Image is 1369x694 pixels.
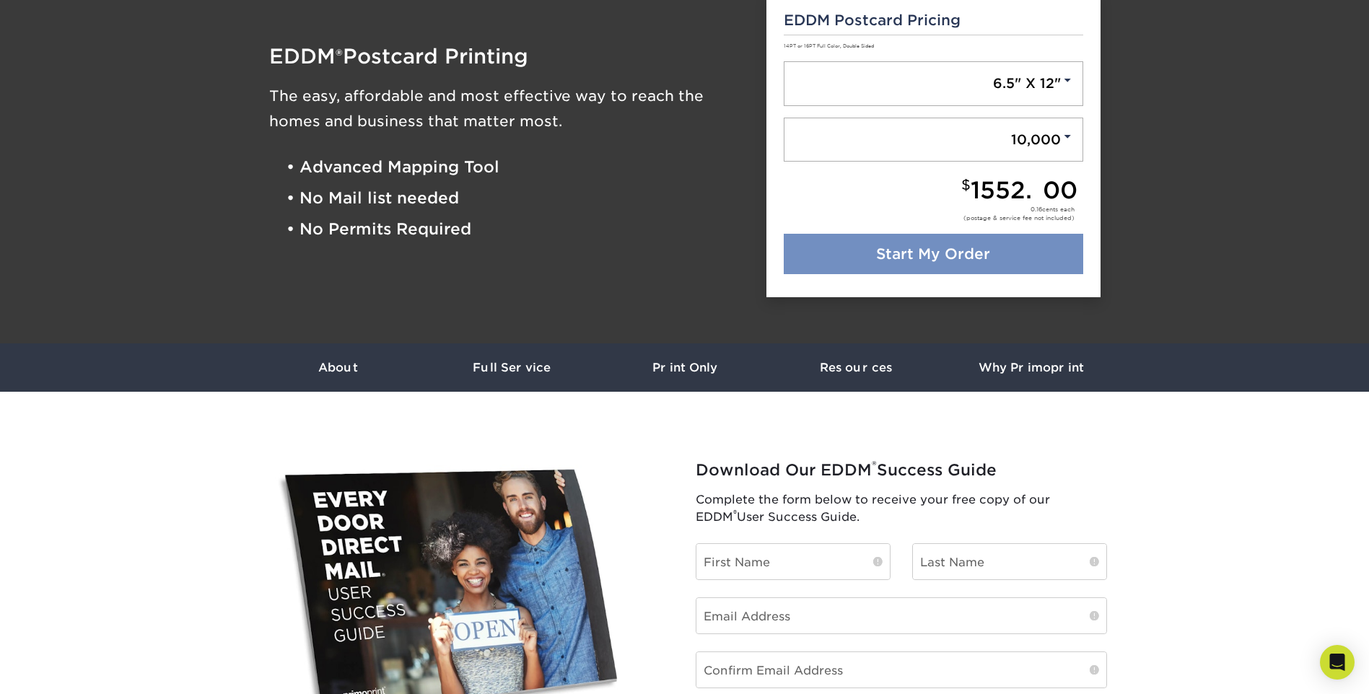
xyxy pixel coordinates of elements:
[784,234,1083,274] a: Start My Order
[971,176,1077,204] span: 1552.00
[1320,645,1355,680] div: Open Intercom Messenger
[961,177,971,193] small: $
[252,361,425,374] h3: About
[945,361,1118,374] h3: Why Primoprint
[287,214,745,245] li: • No Permits Required
[784,12,1083,29] h5: EDDM Postcard Pricing
[784,43,874,49] small: 14PT or 16PT Full Color, Double Sided
[696,461,1107,480] h2: Download Our EDDM Success Guide
[733,508,737,519] sup: ®
[425,343,598,392] a: Full Service
[287,151,745,183] li: • Advanced Mapping Tool
[287,183,745,214] li: • No Mail list needed
[598,361,771,374] h3: Print Only
[1031,206,1042,213] span: 0.16
[872,458,877,473] sup: ®
[425,361,598,374] h3: Full Service
[771,343,945,392] a: Resources
[269,84,745,134] h3: The easy, affordable and most effective way to reach the homes and business that matter most.
[336,45,343,66] span: ®
[784,118,1083,162] a: 10,000
[771,361,945,374] h3: Resources
[598,343,771,392] a: Print Only
[696,491,1107,526] p: Complete the form below to receive your free copy of our EDDM User Success Guide.
[945,343,1118,392] a: Why Primoprint
[963,205,1075,222] div: cents each (postage & service fee not included)
[252,343,425,392] a: About
[269,46,745,66] h1: EDDM Postcard Printing
[784,61,1083,106] a: 6.5" X 12"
